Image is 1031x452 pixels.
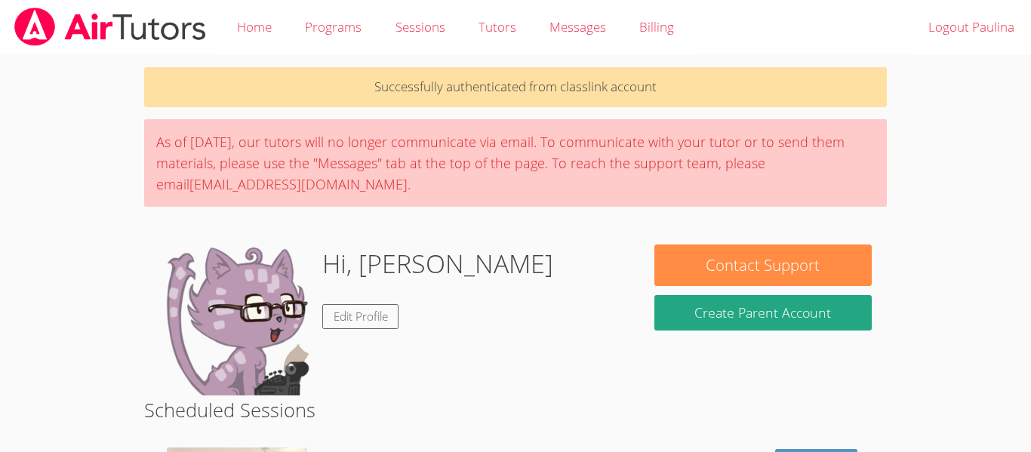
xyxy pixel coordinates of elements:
span: Messages [549,18,606,35]
h1: Hi, [PERSON_NAME] [322,244,553,283]
button: Create Parent Account [654,295,872,331]
a: Edit Profile [322,304,399,329]
div: As of [DATE], our tutors will no longer communicate via email. To communicate with your tutor or ... [144,119,887,207]
img: default.png [159,244,310,395]
p: Successfully authenticated from classlink account [144,67,887,107]
img: airtutors_banner-c4298cdbf04f3fff15de1276eac7730deb9818008684d7c2e4769d2f7ddbe033.png [13,8,208,46]
h2: Scheduled Sessions [144,395,887,424]
button: Contact Support [654,244,872,286]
